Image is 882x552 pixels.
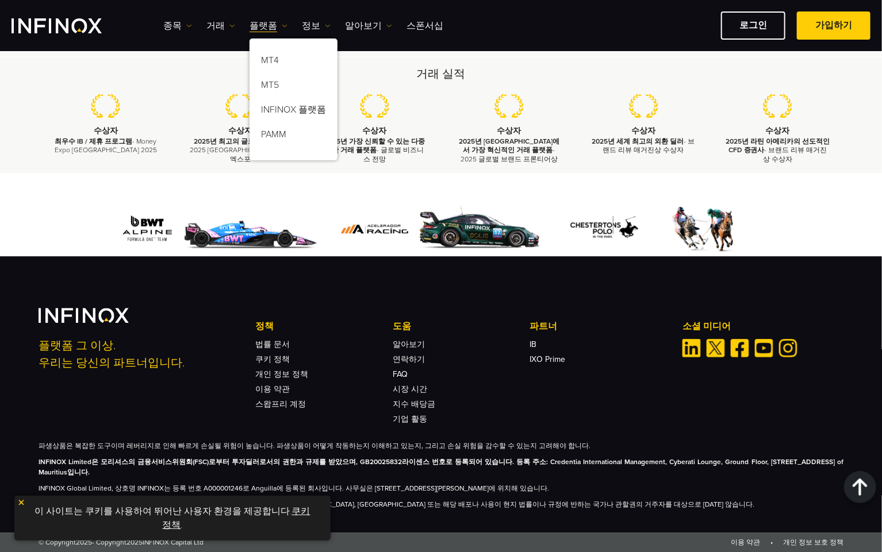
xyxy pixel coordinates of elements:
[322,137,428,164] p: - 글로벌 비즈니스 전망
[345,19,392,33] a: 알아보기
[530,354,566,364] a: IXO Prime
[766,126,790,136] strong: 수상자
[459,137,559,154] strong: 2025년 [GEOGRAPHIC_DATA]에서 가장 혁신적인 거래 플랫폼
[255,354,290,364] a: 쿠키 정책
[126,538,143,546] span: 2025
[228,126,252,136] strong: 수상자
[592,137,684,145] strong: 2025년 세계 최고의 외환 딜러
[393,319,530,333] p: 도움
[11,18,129,33] a: INFINOX Logo
[631,126,655,136] strong: 수상자
[393,399,435,409] a: 지수 배당금
[250,99,338,124] a: INFINOX 플랫폼
[530,319,667,333] p: 파트너
[590,137,696,155] p: - 브랜드 리뷰 매거진상 수상자
[39,499,843,509] p: 이 사이트의 정보는 아프가니스탄, [GEOGRAPHIC_DATA], [GEOGRAPHIC_DATA], [GEOGRAPHIC_DATA], [GEOGRAPHIC_DATA] 또는 ...
[324,137,425,154] strong: 2025년 가장 신뢰할 수 있는 다중 자산 거래 플랫폼
[250,50,338,75] a: MT4
[194,137,284,145] strong: 2025년 최고의 글로벌 브로커
[94,126,118,136] strong: 수상자
[393,339,425,349] a: 알아보기
[187,137,293,164] p: - 2025 [GEOGRAPHIC_DATA] 머니 엑스포
[779,339,797,357] a: Instagram
[797,11,871,40] a: 가입하기
[20,501,325,535] p: 이 사이트는 쿠키를 사용하여 뛰어난 사용자 환경을 제공합니다. .
[39,66,843,82] h2: 거래 실적
[255,339,290,349] a: 법률 문서
[39,537,204,547] span: © Copyright - Copyright INFINOX Capital Ltd
[762,538,781,546] span: •
[163,19,192,33] a: 종목
[456,137,562,164] p: - 2025 글로벌 브랜드 프론티어상
[76,538,92,546] span: 2025
[17,499,25,507] img: yellow close icon
[393,369,408,379] a: FAQ
[682,339,701,357] a: Linkedin
[206,19,235,33] a: 거래
[39,483,843,493] p: INFINOX Global Limited, 상호명 INFINOX는 등록 번호 A000001246로 Anguilla에 등록된 회사입니다. 사무실은 [STREET_ADDRESS]...
[255,399,306,409] a: 스왑프리 계정
[39,337,240,372] p: 플랫폼 그 이상. 우리는 당신의 파트너입니다.
[755,339,773,357] a: Youtube
[407,19,443,33] a: 스폰서십
[250,19,287,33] a: 플랫폼
[302,19,331,33] a: 정보
[725,137,831,164] p: - 브랜드 리뷰 매거진상 수상자
[393,384,427,394] a: 시장 시간
[255,319,392,333] p: 정책
[55,137,132,145] strong: 최우수 IB / 제휴 프로그램
[783,538,843,546] a: 개인 정보 보호 정책
[731,538,760,546] a: 이용 약관
[250,124,338,149] a: PAMM
[682,319,843,333] p: 소셜 미디어
[250,75,338,99] a: MT5
[726,137,830,154] strong: 2025년 라틴 아메리카의 선도적인 CFD 증권사
[53,137,159,155] p: - Money Expo [GEOGRAPHIC_DATA] 2025
[731,339,749,357] a: Facebook
[497,126,521,136] strong: 수상자
[39,458,843,476] strong: INFINOX Limited은 모리셔스의 금융서비스위원회(FSC)로부터 투자딜러로서의 권한과 규제를 받았으며, GB20025832라이센스 번호로 등록되어 있습니다. 등록 주소...
[255,384,290,394] a: 이용 약관
[707,339,725,357] a: Twitter
[530,339,537,349] a: IB
[393,414,427,424] a: 기업 활동
[393,354,425,364] a: 연락하기
[721,11,785,40] a: 로그인
[39,441,843,451] p: 파생상품은 복잡한 도구이며 레버리지로 인해 빠르게 손실될 위험이 높습니다. 파생상품이 어떻게 작동하는지 이해하고 있는지, 그리고 손실 위험을 감수할 수 있는지 고려해야 합니다.
[362,126,386,136] strong: 수상자
[255,369,308,379] a: 개인 정보 정책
